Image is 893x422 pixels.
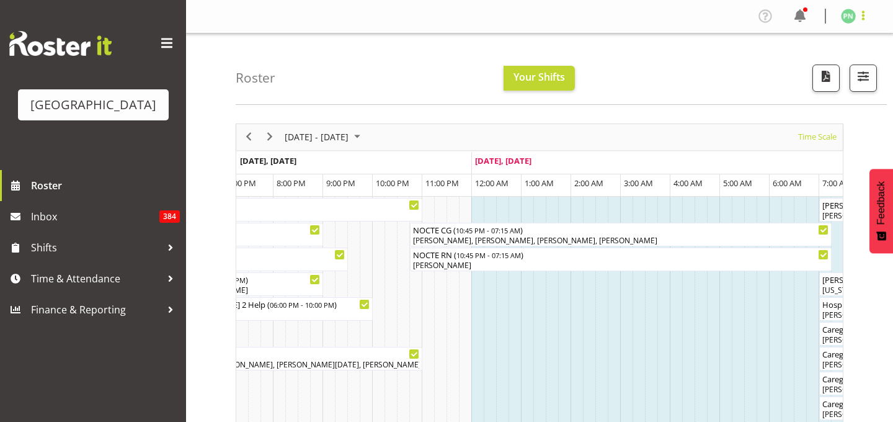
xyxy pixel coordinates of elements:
span: 10:45 PM - 07:15 AM [456,225,520,235]
span: Finance & Reporting [31,300,161,319]
span: 5:00 AM [723,177,752,189]
h4: Roster [236,71,275,85]
span: 12:00 AM [475,177,509,189]
span: 06:00 PM - 10:00 PM [270,300,334,310]
span: Time & Attendance [31,269,161,288]
span: 9:00 PM [326,177,355,189]
div: NOCTE RN ( ) [413,248,829,261]
span: 7:00 AM [822,177,851,189]
div: [PERSON_NAME] [177,310,370,321]
div: NOCTE CG ( ) [413,223,829,236]
div: August 18 - 24, 2025 [280,124,368,150]
span: Inbox [31,207,159,226]
span: 10:00 PM [376,177,409,189]
button: Filter Shifts [850,65,877,92]
span: 10:45 PM - 07:15 AM [456,250,521,260]
button: Your Shifts [504,66,575,91]
div: [PERSON_NAME] 2 Help ( ) [177,298,370,310]
span: 2:00 AM [574,177,603,189]
span: Feedback [876,181,887,225]
span: 11:00 PM [425,177,459,189]
button: Time Scale [796,129,839,145]
span: 8:00 PM [277,177,306,189]
div: [GEOGRAPHIC_DATA] [30,96,156,114]
button: August 2025 [283,129,366,145]
span: [DATE], [DATE] [240,155,296,166]
button: Next [262,129,278,145]
div: NOCTE RN Begin From Friday, August 22, 2025 at 10:45:00 PM GMT+12:00 Ends At Saturday, August 23,... [410,248,832,271]
button: Previous [241,129,257,145]
div: previous period [238,124,259,150]
span: 4:00 AM [673,177,703,189]
span: Time Scale [797,129,838,145]
img: Rosterit website logo [9,31,112,56]
span: Roster [31,176,180,195]
span: 3:00 AM [624,177,653,189]
div: Ressie 2 Help Begin From Friday, August 22, 2025 at 6:00:00 PM GMT+12:00 Ends At Friday, August 2... [174,297,373,321]
button: Feedback - Show survey [869,169,893,253]
div: next period [259,124,280,150]
button: Download a PDF of the roster according to the set date range. [812,65,840,92]
div: [PERSON_NAME], [PERSON_NAME], [PERSON_NAME], [PERSON_NAME] [413,235,829,246]
span: 384 [159,210,180,223]
img: penny-navidad674.jpg [841,9,856,24]
div: [PERSON_NAME] [413,260,829,271]
span: 6:00 AM [773,177,802,189]
span: Shifts [31,238,161,257]
span: [DATE], [DATE] [475,155,531,166]
span: [DATE] - [DATE] [283,129,350,145]
span: 1:00 AM [525,177,554,189]
span: 7:00 PM [227,177,256,189]
div: NOCTE CG Begin From Friday, August 22, 2025 at 10:45:00 PM GMT+12:00 Ends At Saturday, August 23,... [410,223,832,246]
span: Your Shifts [513,70,565,84]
